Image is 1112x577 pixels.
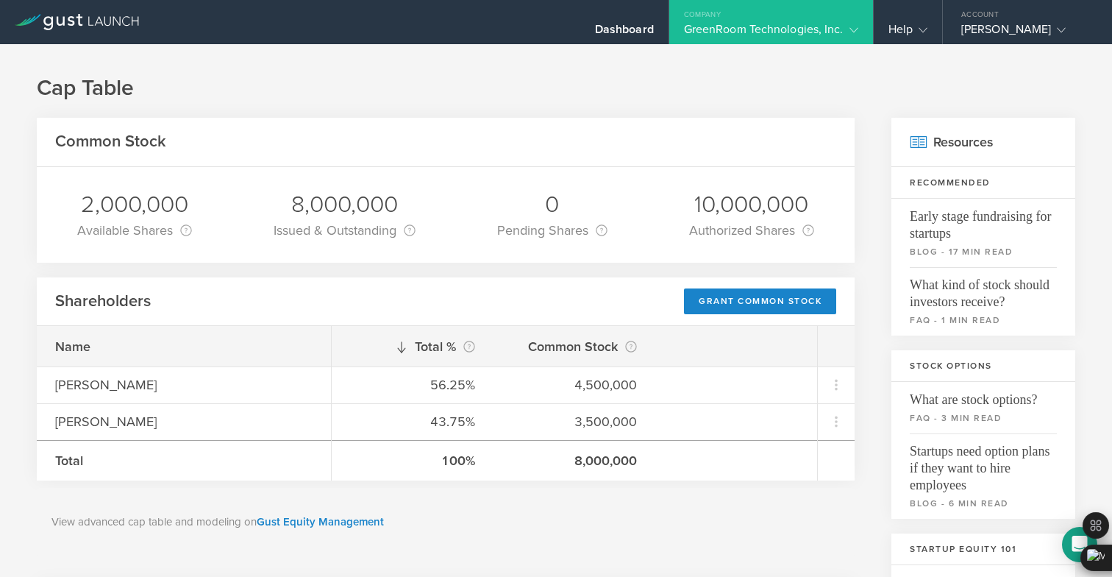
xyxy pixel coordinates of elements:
h2: Common Stock [55,131,166,152]
div: Common Stock [512,336,637,357]
a: What are stock options?faq - 3 min read [891,382,1075,433]
a: Gust Equity Management [257,515,384,528]
div: [PERSON_NAME] [55,375,313,394]
div: 56.25% [350,375,475,394]
small: blog - 6 min read [910,497,1057,510]
h3: Stock Options [891,350,1075,382]
h1: Cap Table [37,74,1075,103]
div: Total % [350,336,475,357]
div: Pending Shares [497,220,607,241]
div: 100% [350,451,475,470]
div: Issued & Outstanding [274,220,416,241]
div: GreenRoom Technologies, Inc. [684,22,858,44]
span: What kind of stock should investors receive? [910,267,1057,311]
div: Dashboard [595,22,654,44]
div: Available Shares [77,220,192,241]
span: Early stage fundraising for startups [910,199,1057,242]
span: What are stock options? [910,382,1057,408]
p: View advanced cap table and modeling on [51,514,840,531]
small: faq - 3 min read [910,411,1057,425]
div: 0 [497,189,607,220]
div: 43.75% [350,412,475,431]
div: 8,000,000 [274,189,416,220]
div: [PERSON_NAME] [55,412,313,431]
div: 8,000,000 [512,451,637,470]
small: faq - 1 min read [910,314,1057,327]
h3: Startup Equity 101 [891,534,1075,565]
div: Total [55,451,313,470]
span: Startups need option plans if they want to hire employees [910,433,1057,494]
h2: Resources [891,118,1075,167]
div: Name [55,337,313,356]
div: Help [888,22,927,44]
div: 4,500,000 [512,375,637,394]
div: [PERSON_NAME] [961,22,1086,44]
a: Early stage fundraising for startupsblog - 17 min read [891,199,1075,267]
div: 3,500,000 [512,412,637,431]
div: Open Intercom Messenger [1062,527,1097,562]
div: 2,000,000 [77,189,192,220]
div: Grant Common Stock [684,288,836,314]
a: What kind of stock should investors receive?faq - 1 min read [891,267,1075,336]
h2: Shareholders [55,291,151,312]
h3: Recommended [891,167,1075,199]
small: blog - 17 min read [910,245,1057,258]
div: Authorized Shares [689,220,814,241]
div: 10,000,000 [689,189,814,220]
a: Startups need option plans if they want to hire employeesblog - 6 min read [891,433,1075,519]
